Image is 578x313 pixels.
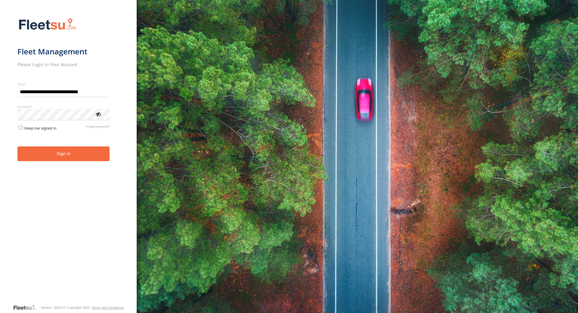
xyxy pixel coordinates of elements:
a: Visit our Website [13,305,41,311]
h1: Fleet Management [17,47,110,57]
label: Email [17,82,110,86]
a: Forgot password? [86,125,110,130]
div: Version: 308.01 [41,306,64,309]
div: © Copyright 2025 - [64,306,124,309]
span: Keep me signed in [24,126,56,130]
label: Password [17,104,110,109]
img: Fleetsu [17,17,78,32]
div: ViewPassword [95,111,101,117]
button: Sign in [17,146,110,161]
h2: Please Login to Your Account [17,61,110,67]
input: Keep me signed in [19,126,23,130]
form: main [17,14,120,304]
a: Terms and Conditions [92,306,123,309]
